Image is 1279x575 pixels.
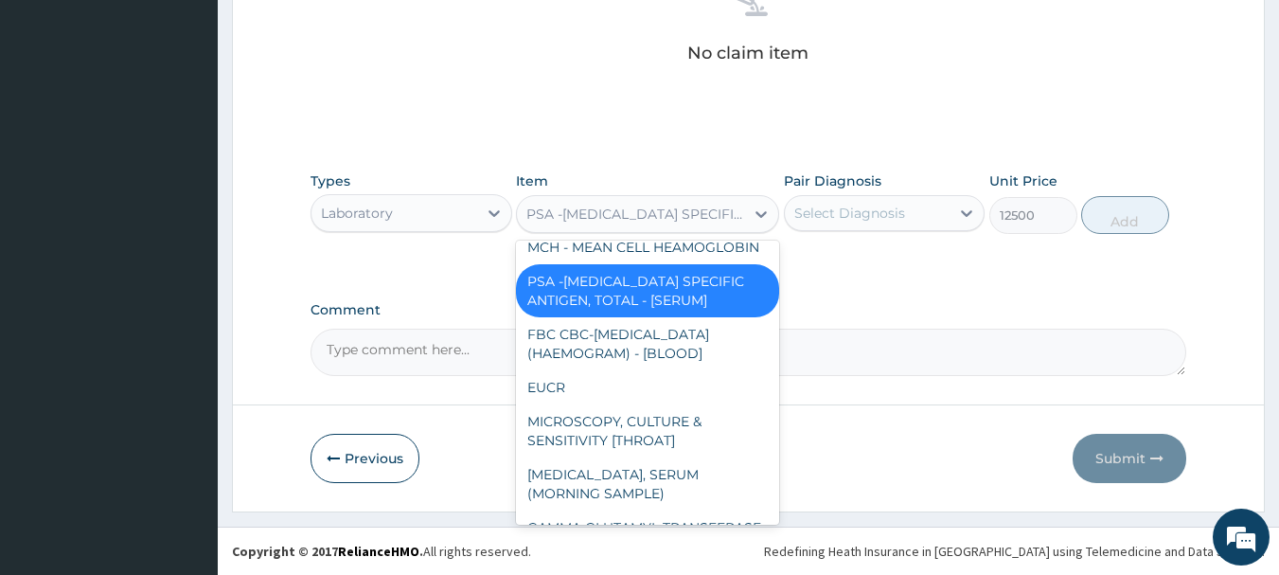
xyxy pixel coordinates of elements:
div: FBC CBC-[MEDICAL_DATA] (HAEMOGRAM) - [BLOOD] [516,317,779,370]
button: Previous [311,434,419,483]
label: Types [311,173,350,189]
div: PSA -[MEDICAL_DATA] SPECIFIC ANTIGEN, TOTAL - [SERUM] [526,205,746,224]
div: Laboratory [321,204,393,223]
div: Minimize live chat window [311,9,356,55]
div: Select Diagnosis [794,204,905,223]
div: Redefining Heath Insurance in [GEOGRAPHIC_DATA] using Telemedicine and Data Science! [764,542,1265,561]
div: EUCR [516,370,779,404]
textarea: Type your message and hit 'Enter' [9,378,361,444]
strong: Copyright © 2017 . [232,543,423,560]
span: We're online! [110,169,261,360]
button: Add [1081,196,1169,234]
img: d_794563401_company_1708531726252_794563401 [35,95,77,142]
label: Comment [311,302,1187,318]
div: MICROSCOPY, CULTURE & SENSITIVITY [THROAT] [516,404,779,458]
label: Item [516,171,548,190]
p: No claim item [687,44,808,63]
div: [MEDICAL_DATA], SERUM (MORNING SAMPLE) [516,458,779,511]
label: Unit Price [989,171,1057,190]
div: PSA -[MEDICAL_DATA] SPECIFIC ANTIGEN, TOTAL - [SERUM] [516,264,779,317]
div: GAMMA GLUTAMYL TRANSFERASE (GGT) [516,511,779,564]
button: Submit [1073,434,1186,483]
div: MCH - MEAN CELL HEAMOGLOBIN [516,230,779,264]
a: RelianceHMO [338,543,419,560]
footer: All rights reserved. [218,527,1279,575]
div: Chat with us now [98,106,318,131]
label: Pair Diagnosis [784,171,881,190]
